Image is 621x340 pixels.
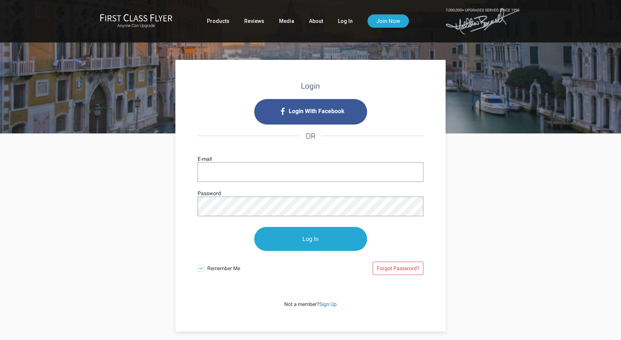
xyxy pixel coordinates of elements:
label: Password [198,189,221,197]
a: Log In [338,14,353,28]
a: Reviews [244,14,264,28]
a: Sign Up [319,301,337,307]
label: E-mail [198,155,212,163]
a: Media [279,14,294,28]
img: First Class Flyer [100,14,172,21]
a: Join Now [367,14,409,28]
span: Login With Facebook [289,105,345,117]
a: First Class FlyerAnyone Can Upgrade [100,14,172,28]
small: Anyone Can Upgrade [100,23,172,28]
a: About [309,14,323,28]
a: Products [207,14,229,28]
a: Forgot Password? [373,262,423,275]
strong: Login [301,82,320,91]
input: Log In [254,227,367,251]
i: Login with Facebook [254,99,367,125]
h4: OR [198,125,423,147]
span: Remember Me [207,261,310,272]
span: Not a member? [284,301,337,307]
